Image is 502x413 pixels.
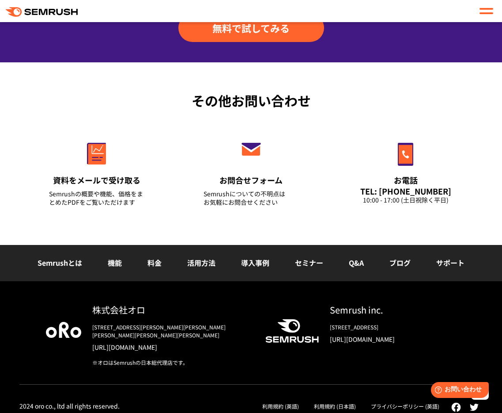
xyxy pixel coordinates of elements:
[30,124,163,218] a: 資料をメールで受け取る Semrushの概要や機能、価格をまとめたPDFをご覧いただけます
[212,21,290,34] span: 無料で試してみる
[92,323,251,339] div: [STREET_ADDRESS][PERSON_NAME][PERSON_NAME][PERSON_NAME][PERSON_NAME][PERSON_NAME]
[314,402,356,410] a: 利用規約 (日本語)
[423,379,492,403] iframe: Help widget launcher
[389,257,411,268] a: ブログ
[371,402,439,410] a: プライバシーポリシー (英語)
[204,175,299,186] div: お問合せフォーム
[108,257,122,268] a: 機能
[19,402,120,410] div: 2024 oro co., ltd all rights reserved.
[204,190,299,206] div: Semrushについての不明点は お気軽にお問合せください
[49,175,144,186] div: 資料をメールで受け取る
[147,257,162,268] a: 料金
[241,257,269,268] a: 導入事例
[38,257,82,268] a: Semrushとは
[178,14,324,42] a: 無料で試してみる
[19,91,483,111] div: その他お問い合わせ
[358,175,453,186] div: お電話
[295,257,323,268] a: セミナー
[470,404,479,411] img: twitter
[92,303,251,316] div: 株式会社オロ
[330,303,457,316] div: Semrush inc.
[330,323,457,331] div: [STREET_ADDRESS]
[262,402,299,410] a: 利用規約 (英語)
[451,402,461,412] img: facebook
[185,124,317,218] a: お問合せフォーム Semrushについての不明点はお気軽にお問合せください
[92,343,251,352] a: [URL][DOMAIN_NAME]
[92,359,251,367] div: ※オロはSemrushの日本総代理店です。
[330,335,457,344] a: [URL][DOMAIN_NAME]
[49,190,144,206] div: Semrushの概要や機能、価格をまとめたPDFをご覧いただけます
[436,257,464,268] a: サポート
[46,322,81,338] img: oro company
[358,196,453,204] div: 10:00 - 17:00 (土日祝除く平日)
[349,257,364,268] a: Q&A
[358,186,453,196] div: TEL: [PHONE_NUMBER]
[187,257,215,268] a: 活用方法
